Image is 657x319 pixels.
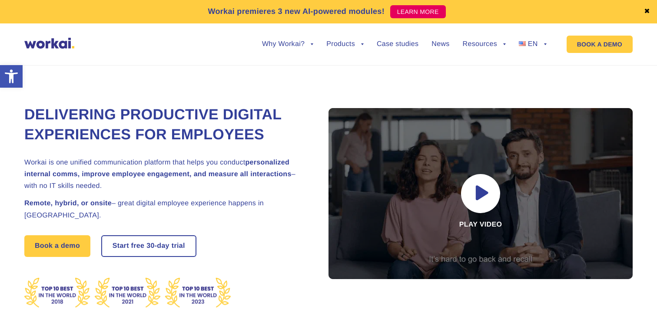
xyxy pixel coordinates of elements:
a: Why Workai? [262,41,313,48]
div: Play video [328,108,633,279]
a: Book a demo [24,235,90,257]
span: EN [528,40,538,48]
h2: Workai is one unified communication platform that helps you conduct – with no IT skills needed. [24,157,307,192]
a: News [431,41,449,48]
p: Workai premieres 3 new AI-powered modules! [208,6,385,17]
a: Products [326,41,364,48]
a: Case studies [377,41,418,48]
a: Start free30-daytrial [102,236,196,256]
h1: Delivering Productive Digital Experiences for Employees [24,105,307,145]
a: BOOK A DEMO [567,36,633,53]
a: ✖ [644,8,650,15]
a: Resources [463,41,506,48]
strong: Remote, hybrid, or onsite [24,200,112,207]
i: 30-day [146,243,169,250]
a: LEARN MORE [390,5,446,18]
h2: – great digital employee experience happens in [GEOGRAPHIC_DATA]. [24,197,307,221]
